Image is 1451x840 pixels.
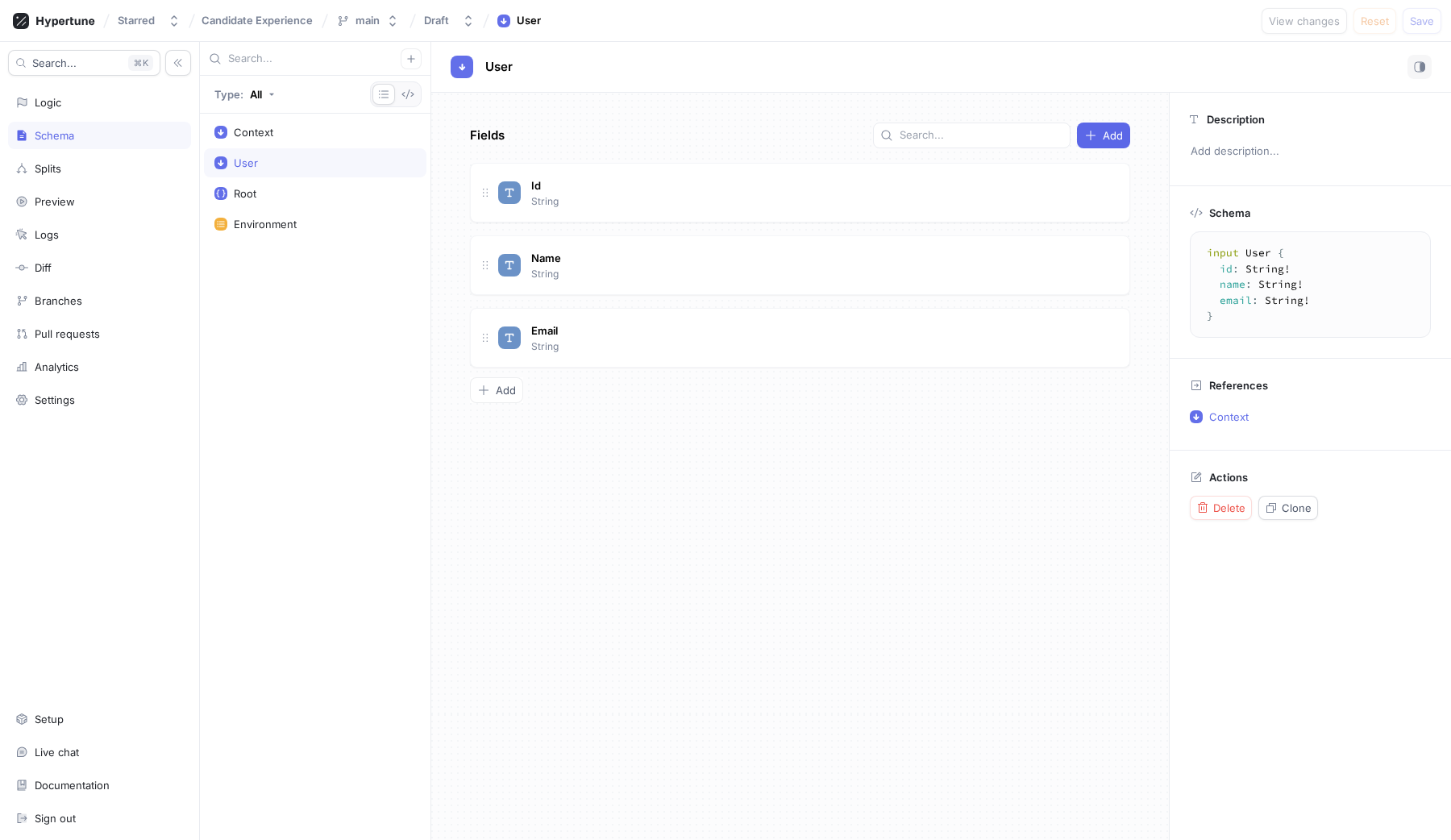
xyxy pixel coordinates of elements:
div: main [355,14,380,27]
span: Add [1103,131,1123,140]
span: Save [1410,16,1434,26]
div: Sign out [35,812,76,825]
button: Delete [1190,496,1252,520]
button: Starred [111,7,187,34]
div: Live chat [35,746,79,759]
button: Type: All [209,81,281,107]
div: Preview [35,195,75,208]
p: Context [1209,410,1249,423]
span: Reset [1361,16,1389,26]
textarea: input User { id: String! name: String! email: String! } [1197,239,1424,331]
p: Description [1207,113,1265,126]
div: Diff [35,261,52,274]
div: Analytics [35,360,79,373]
span: Candidate Experience [202,15,313,26]
span: View changes [1269,16,1340,26]
span: Add [496,385,516,395]
button: View changes [1262,8,1347,34]
button: Context [1183,404,1431,430]
div: Logic [35,96,61,109]
span: Clone [1282,503,1312,513]
p: String [531,267,559,281]
button: Clone [1258,496,1318,520]
div: Logs [35,228,59,241]
div: Context [234,126,273,139]
div: User [517,13,541,29]
div: Schema [35,129,74,142]
div: Setup [35,713,64,726]
div: Root [234,187,256,200]
p: Type: [214,89,243,100]
p: String [531,339,559,354]
span: Name [531,252,561,264]
div: User [234,156,258,169]
button: Add [1077,123,1130,148]
span: Id [531,179,541,192]
button: main [330,7,405,34]
button: Reset [1353,8,1396,34]
p: References [1209,379,1268,392]
button: Draft [418,7,481,34]
div: Environment [234,218,297,231]
p: Fields [470,127,505,145]
p: Add description... [1183,138,1437,165]
div: Branches [35,294,82,307]
div: K [128,55,153,71]
p: Actions [1209,471,1248,484]
button: Search...K [8,50,160,76]
input: Search... [900,127,1063,143]
input: Search... [228,51,401,67]
span: Email [531,324,558,337]
div: Draft [424,14,449,27]
p: Schema [1209,206,1250,219]
span: Search... [32,58,77,68]
div: All [250,89,262,100]
div: Starred [118,14,155,27]
div: Pull requests [35,327,100,340]
button: Add [470,377,523,403]
div: Documentation [35,779,110,792]
span: Delete [1213,503,1245,513]
a: Documentation [8,771,191,799]
div: Settings [35,393,75,406]
button: Save [1403,8,1441,34]
p: String [531,194,559,209]
div: Splits [35,162,61,175]
span: User [485,60,513,73]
